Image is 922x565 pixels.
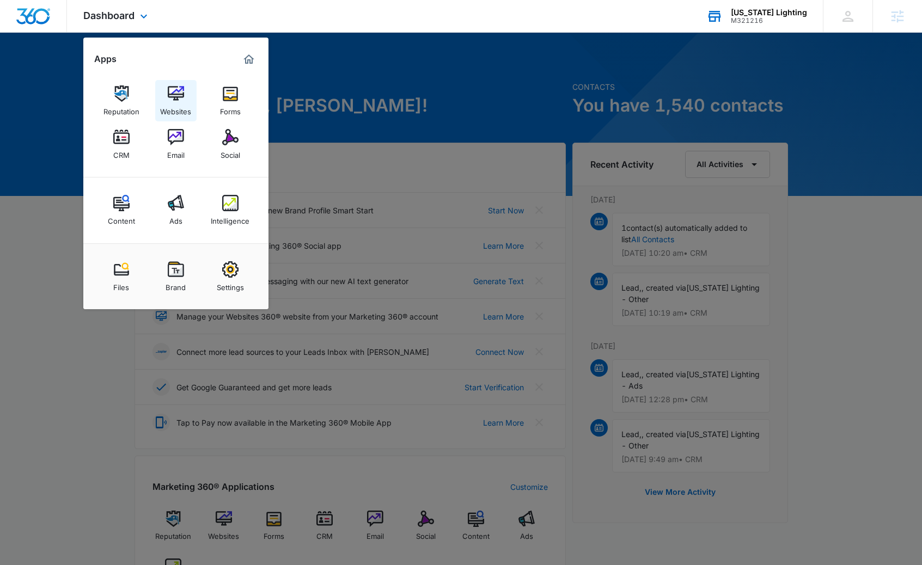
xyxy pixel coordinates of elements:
[217,278,244,292] div: Settings
[731,8,807,17] div: account name
[103,102,139,116] div: Reputation
[94,54,117,64] h2: Apps
[160,102,191,116] div: Websites
[240,51,258,68] a: Marketing 360® Dashboard
[155,189,197,231] a: Ads
[220,102,241,116] div: Forms
[101,124,142,165] a: CRM
[210,80,251,121] a: Forms
[113,145,130,159] div: CRM
[113,278,129,292] div: Files
[210,124,251,165] a: Social
[221,145,240,159] div: Social
[155,80,197,121] a: Websites
[101,189,142,231] a: Content
[155,124,197,165] a: Email
[169,211,182,225] div: Ads
[731,17,807,24] div: account id
[166,278,186,292] div: Brand
[101,80,142,121] a: Reputation
[210,256,251,297] a: Settings
[167,145,185,159] div: Email
[155,256,197,297] a: Brand
[210,189,251,231] a: Intelligence
[83,10,135,21] span: Dashboard
[108,211,135,225] div: Content
[211,211,249,225] div: Intelligence
[101,256,142,297] a: Files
